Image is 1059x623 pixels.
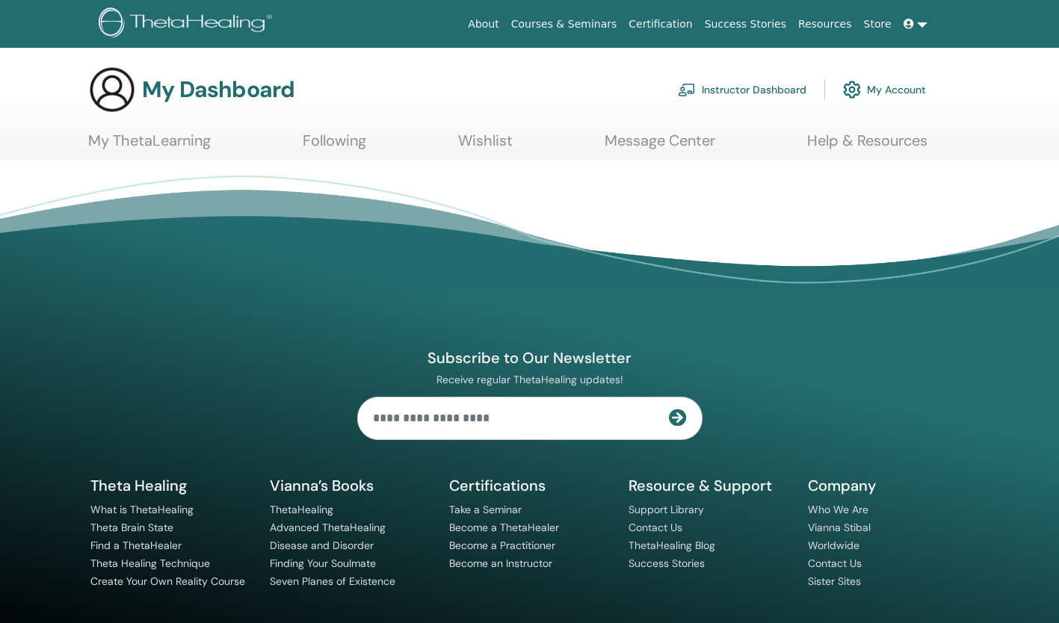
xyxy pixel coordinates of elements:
[270,557,376,570] a: Finding Your Soulmate
[678,73,806,106] a: Instructor Dashboard
[808,521,871,534] a: Vianna Stibal
[142,76,294,103] h3: My Dashboard
[449,557,552,570] a: Become an Instructor
[90,574,245,588] a: Create Your Own Reality Course
[88,131,211,161] a: My ThetaLearning
[99,7,277,41] img: logo.png
[90,503,194,516] a: What is ThetaHealing
[270,539,374,552] a: Disease and Disorder
[629,503,704,516] a: Support Library
[449,503,522,516] a: Take a Seminar
[303,131,366,161] a: Following
[90,557,210,570] a: Theta Healing Technique
[629,521,682,534] a: Contact Us
[458,131,513,161] a: Wishlist
[623,10,698,38] a: Certification
[843,73,926,106] a: My Account
[858,10,898,38] a: Store
[90,476,252,495] h5: Theta Healing
[629,539,715,552] a: ThetaHealing Blog
[357,348,703,368] h4: Subscribe to Our Newsletter
[88,66,136,114] img: generic-user-icon.jpg
[505,10,623,38] a: Courses & Seminars
[808,476,969,495] h5: Company
[792,10,858,38] a: Resources
[449,476,611,495] h5: Certifications
[270,503,333,516] a: ThetaHealing
[449,521,559,534] a: Become a ThetaHealer
[270,476,431,495] h5: Vianna’s Books
[808,574,861,588] a: Sister Sites
[808,539,859,552] a: Worldwide
[462,10,504,38] a: About
[449,539,555,552] a: Become a Practitioner
[843,77,861,102] img: cog.svg
[808,557,862,570] a: Contact Us
[90,521,173,534] a: Theta Brain State
[807,131,927,161] a: Help & Resources
[629,557,705,570] a: Success Stories
[270,574,395,588] a: Seven Planes of Existence
[357,373,703,386] p: Receive regular ThetaHealing updates!
[90,539,182,552] a: Find a ThetaHealer
[605,131,715,161] a: Message Center
[270,521,386,534] a: Advanced ThetaHealing
[629,476,790,495] h5: Resource & Support
[699,10,792,38] a: Success Stories
[678,83,696,96] img: chalkboard-teacher.svg
[808,503,868,516] a: Who We Are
